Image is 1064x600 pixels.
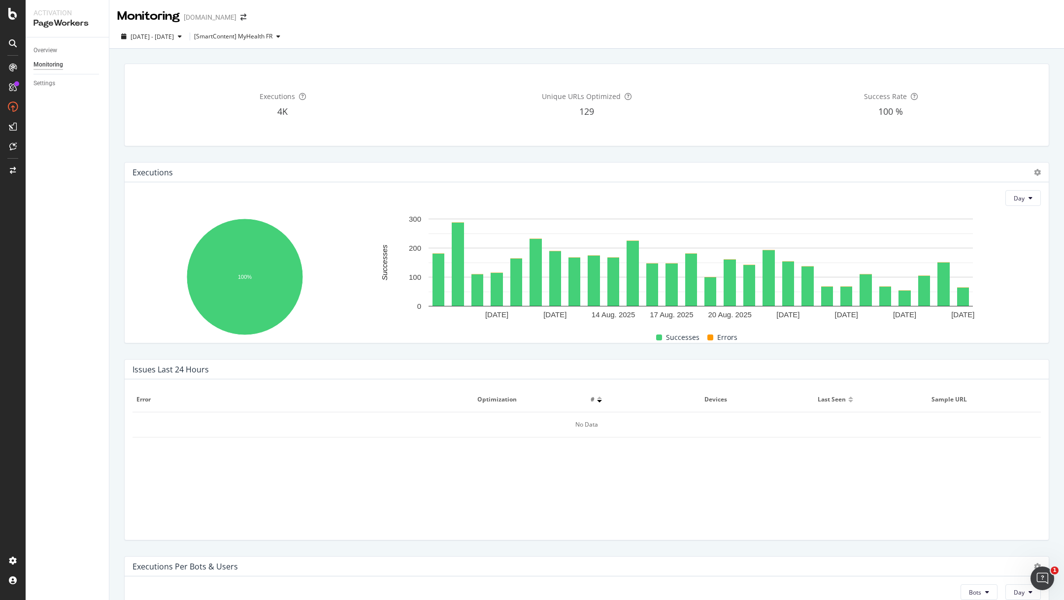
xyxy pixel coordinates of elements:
div: [DOMAIN_NAME] [184,12,236,22]
div: Monitoring [33,60,63,70]
span: Executions [260,92,295,101]
span: 1 [1051,567,1059,574]
div: No Data [133,412,1041,437]
span: Error [136,395,467,404]
text: [DATE] [951,310,974,319]
text: [DATE] [835,310,858,319]
text: 0 [417,302,421,310]
span: Success Rate [864,92,907,101]
text: 20 Aug. 2025 [708,310,751,319]
text: Successes [380,245,389,281]
span: # [591,395,595,404]
div: Executions per Bots & Users [133,562,238,571]
button: Day [1005,584,1041,600]
span: 129 [579,105,594,117]
text: 200 [409,244,421,252]
span: Errors [717,332,737,343]
span: Optimization [477,395,581,404]
div: Executions [133,167,173,177]
span: [DATE] - [DATE] [131,33,174,41]
text: 100 [409,273,421,281]
svg: A chart. [361,214,1041,323]
text: 14 Aug. 2025 [592,310,635,319]
div: Monitoring [117,8,180,25]
text: 300 [409,215,421,223]
span: Devices [704,395,808,404]
span: Unique URLs Optimized [542,92,621,101]
a: Monitoring [33,60,102,70]
text: [DATE] [543,310,566,319]
div: [SmartContent] MyHealth FR [194,33,272,39]
text: 100% [238,274,252,280]
svg: A chart. [133,214,357,343]
text: [DATE] [485,310,508,319]
div: arrow-right-arrow-left [240,14,246,21]
iframe: Intercom live chat [1031,567,1054,590]
span: Day [1014,588,1025,597]
text: [DATE] [776,310,799,319]
text: [DATE] [893,310,916,319]
text: 17 Aug. 2025 [650,310,693,319]
button: [SmartContent] MyHealth FR [194,29,284,44]
span: Successes [666,332,699,343]
button: Day [1005,190,1041,206]
button: Bots [961,584,997,600]
span: 100 % [878,105,903,117]
div: Activation [33,8,101,18]
span: Last seen [818,395,846,404]
span: Bots [969,588,981,597]
div: Overview [33,45,57,56]
a: Settings [33,78,102,89]
span: Day [1014,194,1025,202]
div: PageWorkers [33,18,101,29]
button: [DATE] - [DATE] [117,29,186,44]
span: Sample URL [931,395,1035,404]
div: Settings [33,78,55,89]
a: Overview [33,45,102,56]
span: 4K [277,105,288,117]
div: Issues Last 24 Hours [133,365,209,374]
